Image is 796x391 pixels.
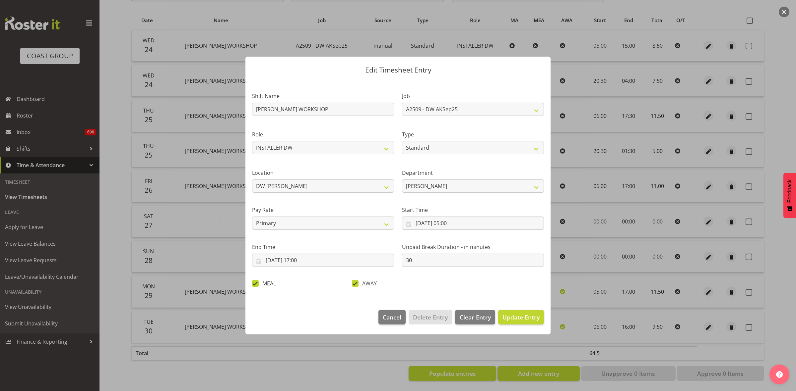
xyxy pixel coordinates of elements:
input: Click to select... [252,254,394,267]
label: Department [402,169,544,177]
span: Cancel [383,313,401,321]
label: Location [252,169,394,177]
label: Pay Rate [252,206,394,214]
span: AWAY [359,280,377,287]
span: MEAL [259,280,276,287]
input: Shift Name [252,103,394,116]
label: Shift Name [252,92,394,100]
label: Role [252,130,394,138]
label: Type [402,130,544,138]
button: Feedback - Show survey [783,173,796,218]
label: Start Time [402,206,544,214]
span: Clear Entry [460,313,491,321]
input: Unpaid Break Duration [402,254,544,267]
button: Cancel [378,310,406,324]
label: End Time [252,243,394,251]
input: Click to select... [402,217,544,230]
button: Update Entry [498,310,544,324]
button: Delete Entry [409,310,452,324]
img: help-xxl-2.png [776,371,783,378]
span: Delete Entry [413,313,448,321]
p: Edit Timesheet Entry [252,67,544,73]
label: Job [402,92,544,100]
button: Clear Entry [455,310,495,324]
label: Unpaid Break Duration - in minutes [402,243,544,251]
span: Feedback [787,179,793,203]
span: Update Entry [502,313,540,321]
